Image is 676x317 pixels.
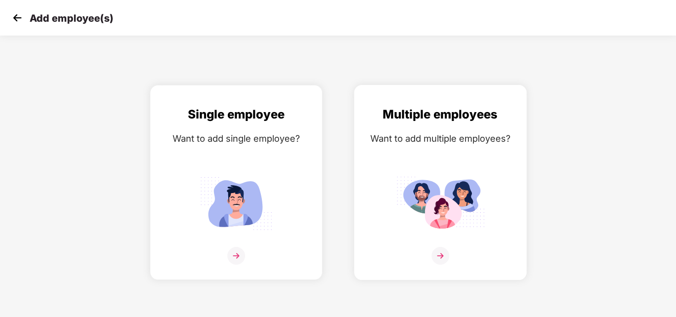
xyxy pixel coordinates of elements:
div: Want to add single employee? [160,131,312,146]
img: svg+xml;base64,PHN2ZyB4bWxucz0iaHR0cDovL3d3dy53My5vcmcvMjAwMC9zdmciIHdpZHRoPSIzNiIgaGVpZ2h0PSIzNi... [227,247,245,265]
div: Want to add multiple employees? [364,131,516,146]
div: Multiple employees [364,105,516,124]
div: Single employee [160,105,312,124]
img: svg+xml;base64,PHN2ZyB4bWxucz0iaHR0cDovL3d3dy53My5vcmcvMjAwMC9zdmciIGlkPSJNdWx0aXBsZV9lbXBsb3llZS... [396,172,485,234]
img: svg+xml;base64,PHN2ZyB4bWxucz0iaHR0cDovL3d3dy53My5vcmcvMjAwMC9zdmciIHdpZHRoPSIzNiIgaGVpZ2h0PSIzNi... [431,247,449,265]
img: svg+xml;base64,PHN2ZyB4bWxucz0iaHR0cDovL3d3dy53My5vcmcvMjAwMC9zdmciIHdpZHRoPSIzMCIgaGVpZ2h0PSIzMC... [10,10,25,25]
p: Add employee(s) [30,12,113,24]
img: svg+xml;base64,PHN2ZyB4bWxucz0iaHR0cDovL3d3dy53My5vcmcvMjAwMC9zdmciIGlkPSJTaW5nbGVfZW1wbG95ZWUiIH... [192,172,281,234]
